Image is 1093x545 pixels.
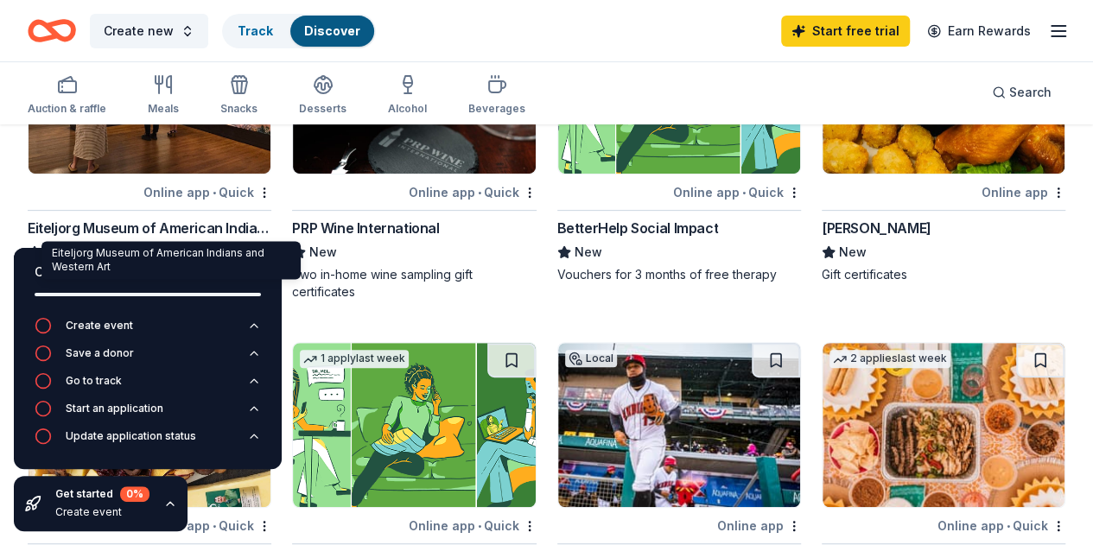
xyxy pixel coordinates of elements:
div: Snacks [220,102,257,116]
span: • [478,186,481,200]
a: Discover [304,23,360,38]
div: Create event [66,319,133,333]
div: 2 applies last week [829,350,950,368]
div: Local [565,350,617,367]
span: • [213,186,216,200]
a: Home [28,10,76,51]
div: Online app Quick [143,181,271,203]
button: Create event [35,317,261,345]
span: New [309,242,337,263]
button: Meals [148,67,179,124]
div: Meals [148,102,179,116]
button: Start an application [35,400,261,428]
div: Gift certificates [822,266,1065,283]
img: Image for Chuy's Tex-Mex [823,343,1064,507]
span: New [575,242,602,263]
div: Eiteljorg Museum of American Indians and Western Art [28,218,271,238]
div: 0 % [120,486,149,502]
span: • [742,186,746,200]
button: Update application status [35,428,261,455]
button: Search [978,75,1065,110]
span: • [478,519,481,533]
button: Save a donor [35,345,261,372]
div: Online app Quick [673,181,801,203]
div: 1 apply last week [300,350,409,368]
button: Alcohol [388,67,427,124]
a: Image for BetterHelp Social Impact21 applieslast weekOnline app•QuickBetterHelp Social ImpactNewV... [557,9,801,283]
div: Save a donor [66,346,134,360]
span: • [1007,519,1010,533]
a: Start free trial [781,16,910,47]
div: Desserts [299,102,346,116]
div: PRP Wine International [292,218,439,238]
a: Image for Eiteljorg Museum of American Indians and Western Art1 applylast weekLocalOnline app•Qui... [28,9,271,283]
button: Beverages [468,67,525,124]
button: Snacks [220,67,257,124]
div: Alcohol [388,102,427,116]
div: Start an application [66,402,163,415]
div: Update application status [66,429,196,443]
span: Create new [104,21,174,41]
div: Auction & raffle [28,102,106,116]
span: New [839,242,867,263]
div: [PERSON_NAME] [822,218,931,238]
div: Beverages [468,102,525,116]
button: Desserts [299,67,346,124]
button: Go to track [35,372,261,400]
span: Search [1009,82,1052,103]
div: Go to track [66,374,122,388]
img: Image for BetterHelp [293,343,535,507]
div: Online app [982,181,1065,203]
img: Image for Indianapolis Indians [558,343,800,507]
div: Vouchers for 3 months of free therapy [557,266,801,283]
div: Two in-home wine sampling gift certificates [292,266,536,301]
div: BetterHelp Social Impact [557,218,718,238]
div: Eiteljorg Museum of American Indians and Western Art [41,241,301,279]
div: Create event [55,505,149,519]
div: Get started [55,486,149,502]
button: TrackDiscover [222,14,376,48]
a: Track [238,23,273,38]
div: Online app Quick [409,181,537,203]
button: Create new [90,14,208,48]
div: Online app Quick [937,515,1065,536]
a: Earn Rewards [917,16,1041,47]
a: Image for PRP Wine International13 applieslast weekOnline app•QuickPRP Wine InternationalNewTwo i... [292,9,536,301]
button: Auction & raffle [28,67,106,124]
div: Complete and earn $10 in credit [35,262,261,282]
a: Image for Muldoon'sLocalOnline app[PERSON_NAME]NewGift certificates [822,9,1065,283]
div: Online app [717,515,801,536]
div: Online app Quick [409,515,537,536]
